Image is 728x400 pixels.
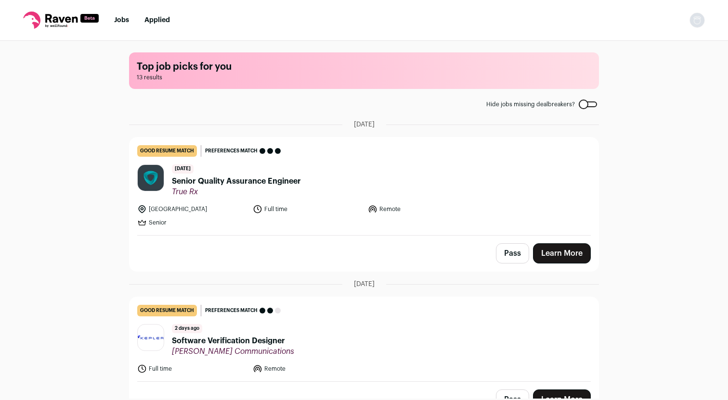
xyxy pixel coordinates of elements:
button: Open dropdown [689,12,705,28]
a: good resume match Preferences match [DATE] Senior Quality Assurance Engineer True Rx [GEOGRAPHIC_... [130,137,598,235]
img: fdd0f84e7f4b51542101d030817cf4eeed7c75b09c91bf019cff159b0ae8b05b.jpg [138,165,164,191]
span: Software Verification Designer [172,335,294,347]
span: True Rx [172,187,301,197]
a: Jobs [114,17,129,24]
img: nopic.png [689,12,705,28]
li: Remote [253,364,363,374]
li: [GEOGRAPHIC_DATA] [137,204,247,214]
button: Pass [496,243,529,263]
span: [DATE] [172,164,194,174]
span: Preferences match [205,146,258,156]
div: good resume match [137,305,197,316]
span: 13 results [137,74,591,81]
span: Preferences match [205,306,258,315]
div: good resume match [137,145,197,157]
span: Hide jobs missing dealbreakers? [486,100,575,108]
a: Applied [144,17,170,24]
span: [DATE] [354,120,375,129]
span: [PERSON_NAME] Communications [172,347,294,356]
li: Full time [253,204,363,214]
li: Full time [137,364,247,374]
span: Senior Quality Assurance Engineer [172,175,301,187]
img: 775b99079d6efd23b57d31e6fbb68c1ae7ca4f5a33a57fba1e4e6c151d921fb7.png [138,334,164,341]
li: Remote [368,204,478,214]
a: Learn More [533,243,591,263]
li: Senior [137,218,247,227]
span: 2 days ago [172,324,202,333]
a: good resume match Preferences match 2 days ago Software Verification Designer [PERSON_NAME] Commu... [130,297,598,381]
span: [DATE] [354,279,375,289]
h1: Top job picks for you [137,60,591,74]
